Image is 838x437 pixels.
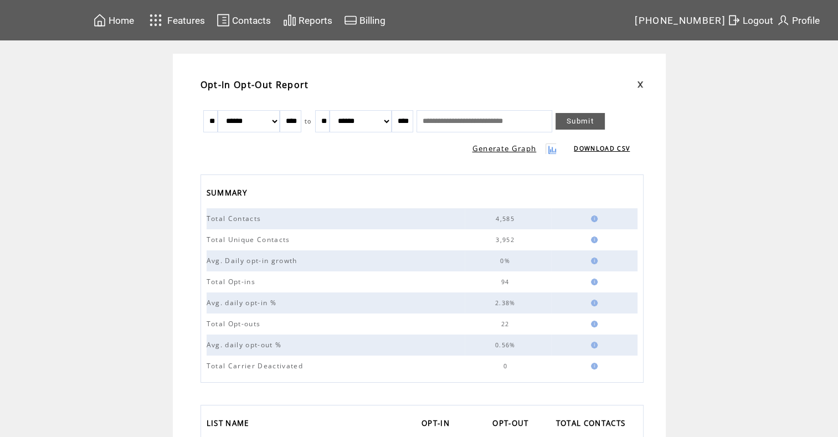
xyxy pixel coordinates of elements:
[342,12,387,29] a: Billing
[777,13,790,27] img: profile.svg
[588,215,598,222] img: help.gif
[492,415,534,434] a: OPT-OUT
[299,15,332,26] span: Reports
[200,79,309,91] span: Opt-In Opt-Out Report
[588,321,598,327] img: help.gif
[207,256,300,265] span: Avg. Daily opt-in growth
[207,340,285,349] span: Avg. daily opt-out %
[556,415,631,434] a: TOTAL CONTACTS
[421,415,453,434] span: OPT-IN
[503,362,510,370] span: 0
[588,300,598,306] img: help.gif
[556,113,605,130] a: Submit
[421,415,455,434] a: OPT-IN
[588,279,598,285] img: help.gif
[792,15,820,26] span: Profile
[495,299,518,307] span: 2.38%
[496,236,517,244] span: 3,952
[207,235,293,244] span: Total Unique Contacts
[281,12,334,29] a: Reports
[574,145,630,152] a: DOWNLOAD CSV
[207,185,250,203] span: SUMMARY
[472,143,537,153] a: Generate Graph
[500,257,513,265] span: 0%
[232,15,271,26] span: Contacts
[167,15,205,26] span: Features
[283,13,296,27] img: chart.svg
[207,361,306,371] span: Total Carrier Deactivated
[145,9,207,31] a: Features
[109,15,134,26] span: Home
[215,12,273,29] a: Contacts
[207,277,258,286] span: Total Opt-ins
[217,13,230,27] img: contacts.svg
[359,15,385,26] span: Billing
[207,214,264,223] span: Total Contacts
[495,341,518,349] span: 0.56%
[501,320,512,328] span: 22
[635,15,726,26] span: [PHONE_NUMBER]
[588,258,598,264] img: help.gif
[146,11,166,29] img: features.svg
[93,13,106,27] img: home.svg
[207,319,264,328] span: Total Opt-outs
[743,15,773,26] span: Logout
[91,12,136,29] a: Home
[775,12,821,29] a: Profile
[556,415,629,434] span: TOTAL CONTACTS
[207,298,279,307] span: Avg. daily opt-in %
[726,12,775,29] a: Logout
[727,13,741,27] img: exit.svg
[207,415,255,434] a: LIST NAME
[588,237,598,243] img: help.gif
[305,117,312,125] span: to
[492,415,531,434] span: OPT-OUT
[501,278,512,286] span: 94
[588,342,598,348] img: help.gif
[588,363,598,369] img: help.gif
[344,13,357,27] img: creidtcard.svg
[496,215,517,223] span: 4,585
[207,415,252,434] span: LIST NAME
